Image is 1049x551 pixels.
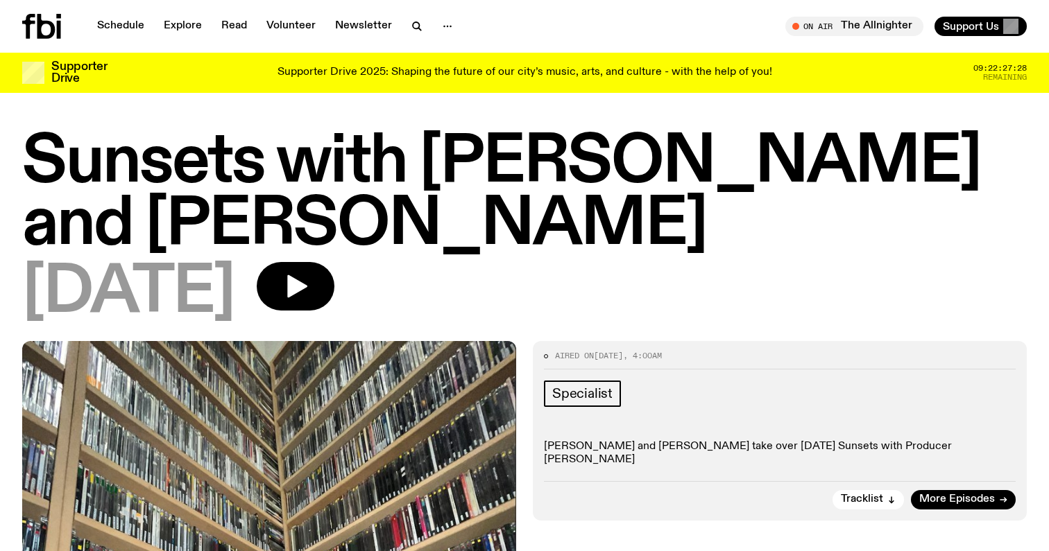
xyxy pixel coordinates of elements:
span: Remaining [983,73,1027,81]
span: 09:22:27:28 [973,64,1027,72]
p: Supporter Drive 2025: Shaping the future of our city’s music, arts, and culture - with the help o... [278,67,772,79]
span: Aired on [555,350,594,361]
a: Volunteer [258,17,324,36]
p: [PERSON_NAME] and [PERSON_NAME] take over [DATE] Sunsets with Producer [PERSON_NAME] [544,440,1016,466]
a: Newsletter [327,17,400,36]
h3: Supporter Drive [51,61,107,85]
a: Explore [155,17,210,36]
button: Support Us [935,17,1027,36]
button: On AirThe Allnighter [785,17,923,36]
span: Tracklist [841,494,883,505]
a: Schedule [89,17,153,36]
span: , 4:00am [623,350,662,361]
button: Tracklist [833,490,904,509]
span: [DATE] [22,262,234,324]
span: More Episodes [919,494,995,505]
span: Specialist [552,386,613,401]
span: [DATE] [594,350,623,361]
a: More Episodes [911,490,1016,509]
h1: Sunsets with [PERSON_NAME] and [PERSON_NAME] [22,132,1027,256]
span: Support Us [943,20,999,33]
a: Specialist [544,381,621,407]
a: Read [213,17,255,36]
